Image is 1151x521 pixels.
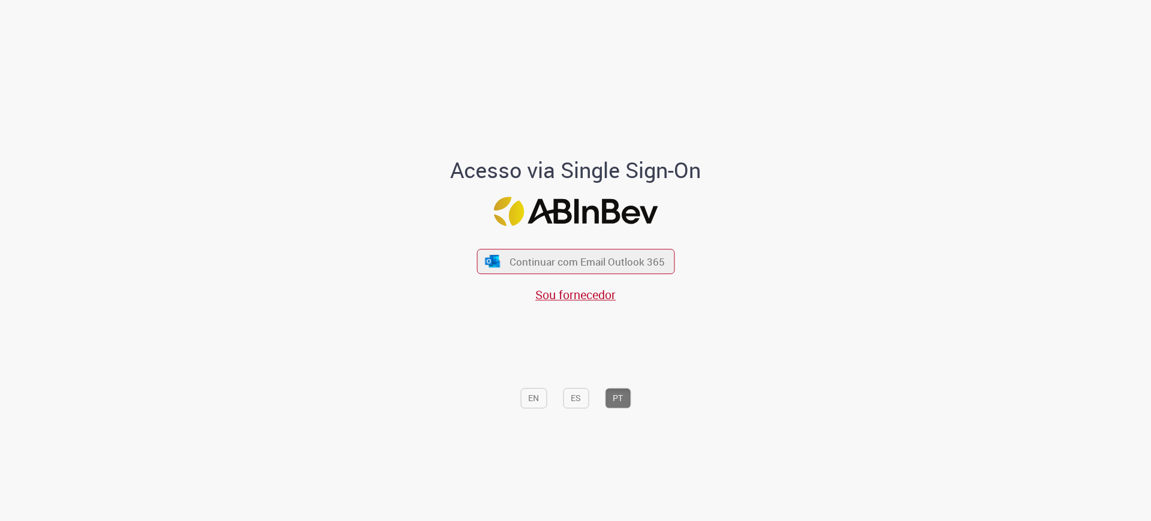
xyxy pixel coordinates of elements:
img: Logo ABInBev [493,197,658,226]
img: ícone Azure/Microsoft 360 [484,255,501,267]
a: Sou fornecedor [535,287,616,303]
span: Continuar com Email Outlook 365 [510,255,665,269]
button: ES [563,388,589,408]
button: ícone Azure/Microsoft 360 Continuar com Email Outlook 365 [477,249,674,274]
button: PT [605,388,631,408]
button: EN [520,388,547,408]
h1: Acesso via Single Sign-On [409,159,742,183]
